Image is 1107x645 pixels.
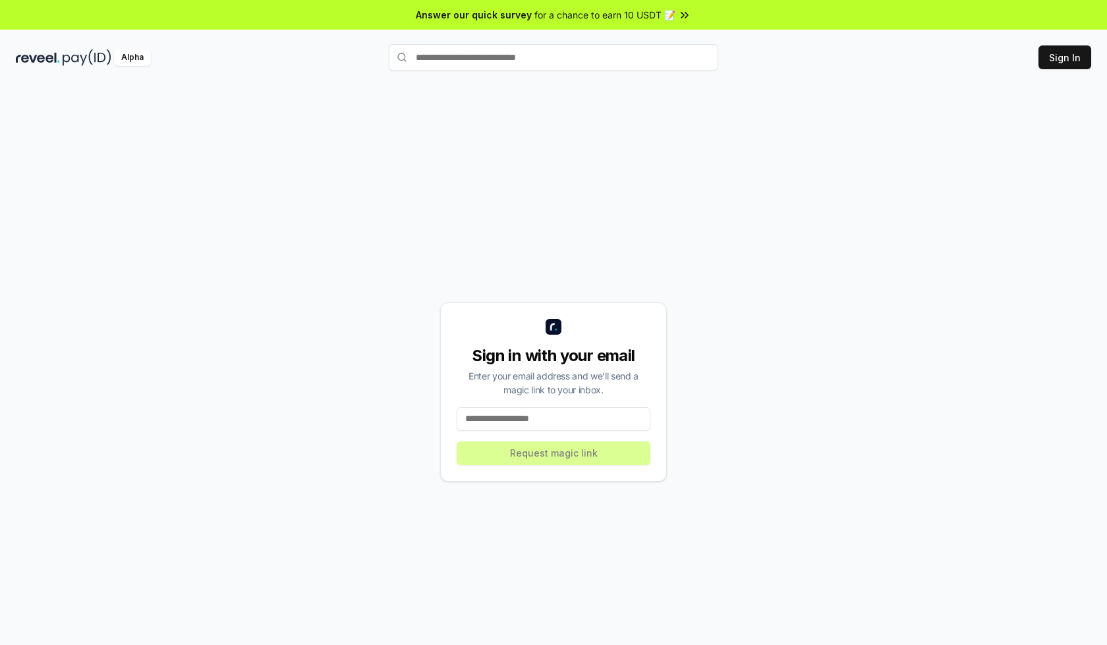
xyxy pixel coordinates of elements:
[546,319,561,335] img: logo_small
[534,8,675,22] span: for a chance to earn 10 USDT 📝
[114,49,151,66] div: Alpha
[16,49,60,66] img: reveel_dark
[1038,45,1091,69] button: Sign In
[63,49,111,66] img: pay_id
[457,345,650,366] div: Sign in with your email
[416,8,532,22] span: Answer our quick survey
[457,369,650,397] div: Enter your email address and we’ll send a magic link to your inbox.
